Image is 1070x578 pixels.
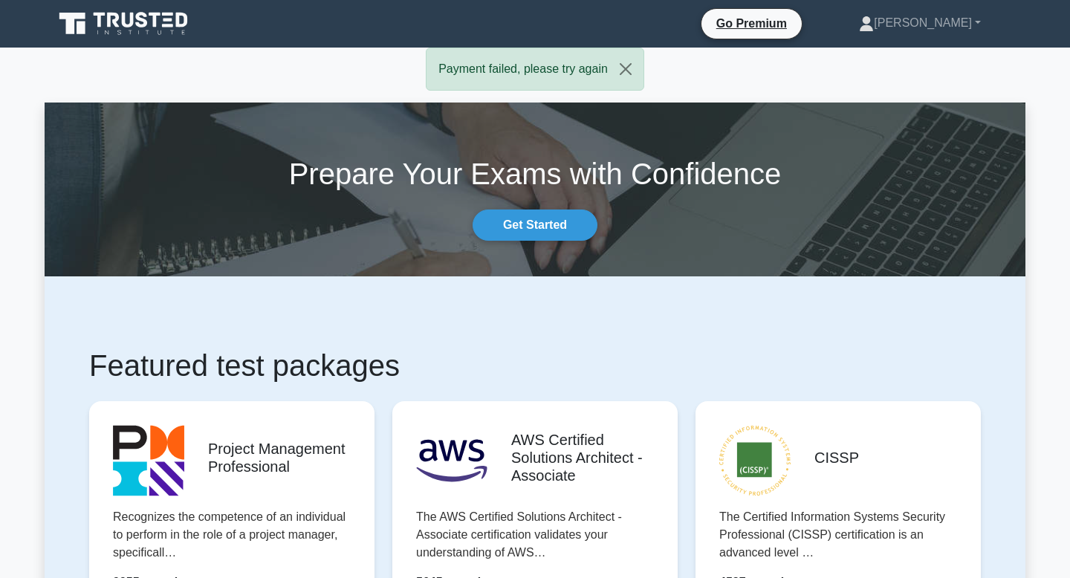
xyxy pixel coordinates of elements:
button: Close [608,48,643,90]
a: Get Started [473,210,597,241]
div: Payment failed, please try again [426,48,644,91]
h1: Prepare Your Exams with Confidence [45,156,1025,192]
a: [PERSON_NAME] [823,8,1016,38]
h1: Featured test packages [89,348,981,383]
a: Go Premium [707,14,796,33]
